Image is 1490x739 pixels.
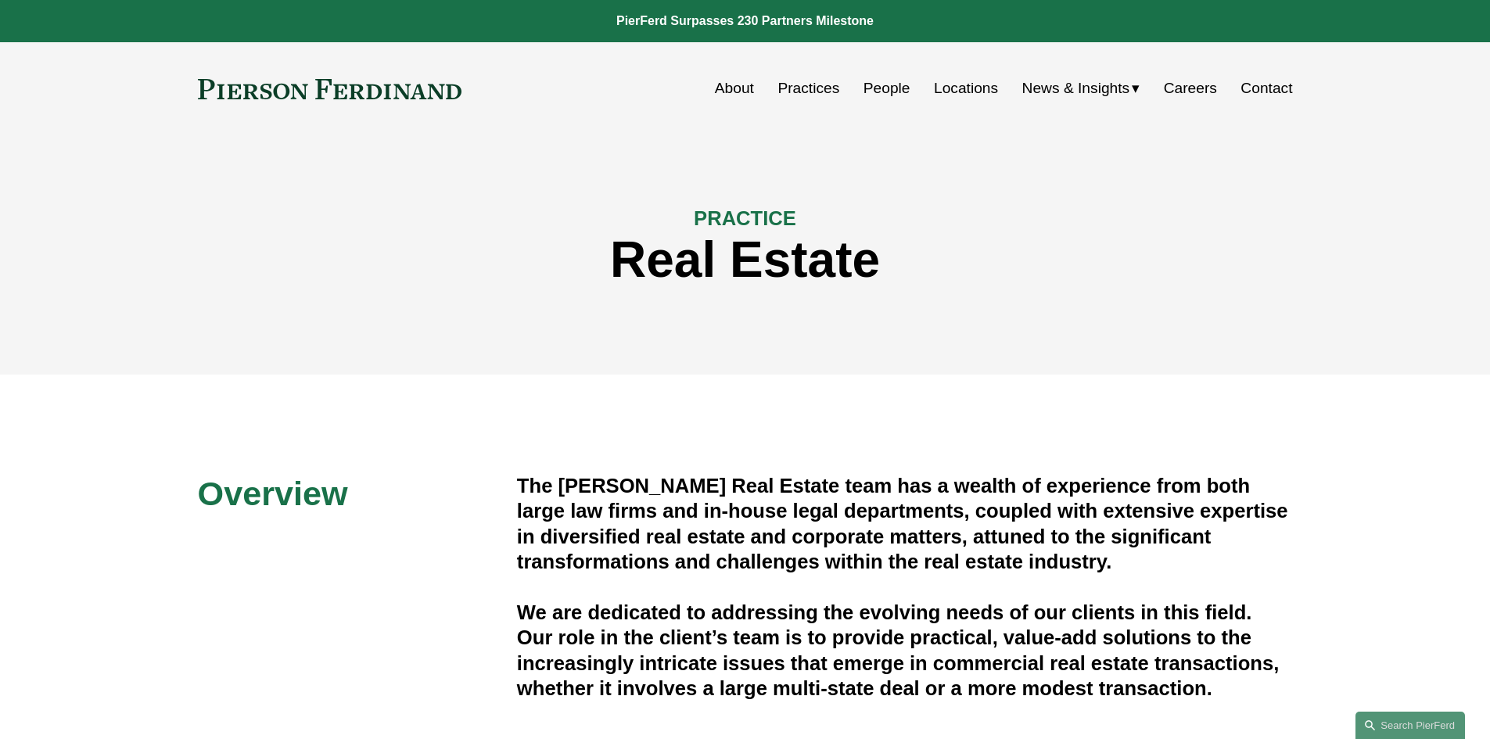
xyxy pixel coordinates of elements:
[1022,74,1140,103] a: folder dropdown
[517,473,1293,575] h4: The [PERSON_NAME] Real Estate team has a wealth of experience from both large law firms and in-ho...
[694,207,796,229] span: PRACTICE
[198,475,348,512] span: Overview
[198,231,1293,289] h1: Real Estate
[1022,75,1130,102] span: News & Insights
[1355,712,1465,739] a: Search this site
[1240,74,1292,103] a: Contact
[777,74,839,103] a: Practices
[715,74,754,103] a: About
[934,74,998,103] a: Locations
[863,74,910,103] a: People
[1164,74,1217,103] a: Careers
[517,600,1293,701] h4: We are dedicated to addressing the evolving needs of our clients in this field. Our role in the c...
